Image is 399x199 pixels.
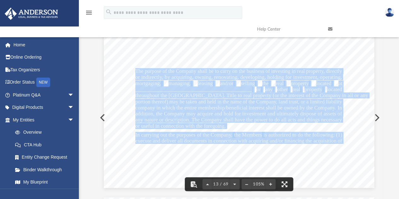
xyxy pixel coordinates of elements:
[241,81,255,86] span: selling
[135,87,252,92] span: ____________________________________________
[105,9,112,15] i: search
[9,138,84,151] a: CTA Hub
[252,182,266,186] div: Current zoom level
[4,63,84,76] a: Tax Organizers
[95,36,383,199] div: File preview
[291,81,309,86] span: property
[249,45,342,50] span: The Members may change the name of the
[316,81,332,86] span: located
[168,81,191,86] span: managing,
[135,161,241,166] span: Company Agreement of [STREET_ADDRESS], LLC
[198,81,213,86] span: leasing
[4,51,84,64] a: Online Ordering
[292,87,300,92] span: real
[135,81,161,86] span: mortgaging,
[135,75,342,80] span: or indirectly, by acquiring, owning, renovating, developing, holding for investment, operating,
[135,132,232,138] span: In carrying out the purposes of the Company,
[385,8,394,17] img: User Pic
[278,177,291,191] button: Enter fullscreen
[245,45,246,50] span: .
[135,51,285,56] span: Company, subject to the terms of this Agreement and Applicable Law.
[266,177,276,191] button: Zoom in
[135,93,368,98] span: throughout the [GEOGRAPHIC_DATA]. Title to real property (or the interest of the Company in all o...
[135,138,342,144] span: execute and deliver all documents in connection with acquiring and/or financing the acquisition of
[95,36,383,199] div: Document Viewer
[135,117,342,123] span: any nature or description. The Company shall have the power to do all acts and things necessary
[167,36,208,42] span: Company’s Name
[85,12,93,16] a: menu
[3,8,60,20] img: Anderson Advisors Platinum Portal
[234,132,262,138] span: the Members
[242,177,252,191] button: Zoom out
[256,87,261,92] span: or
[212,182,230,186] span: 13 / 69
[135,144,342,150] span: real property; (2) operate, maintain, finance, improve, own, sell, convey, assign, mortgage or lease
[262,81,269,86] span: the
[9,163,84,176] a: Binder Walkthrough
[252,17,323,42] a: Help Center
[338,81,342,86] span: at
[327,87,342,92] span: located
[369,109,383,126] button: Next File
[135,69,342,74] span: The purpose of the Company shall be to carry on the business of investing in real property, directly
[265,87,273,92] span: any
[135,167,160,172] span: Page 1 of 39
[212,177,230,191] button: 13 / 69
[167,60,213,65] span: Company’s Purpose
[68,101,80,114] span: arrow_drop_down
[190,45,254,50] span: [STREET_ADDRESS], LLC
[135,111,342,117] span: addition, the Company may acquire and hold for investment and ultimately dispose of assets of
[36,78,50,87] div: NEW
[186,177,200,191] button: Toggle findbar
[230,177,240,191] button: Next page
[276,81,284,86] span: real
[135,105,342,111] span: company in which the entire membership/beneficial interest shall be owned by the Company. In
[263,132,342,138] span: is authorized to do the following: (1)
[4,76,84,89] a: Order StatusNEW
[4,114,84,126] a: My Entitiesarrow_drop_down
[68,89,80,102] span: arrow_drop_down
[135,124,226,129] span: or useful in connection with the foregoing.
[4,38,84,51] a: Home
[135,99,342,105] span: portion thereof) may be taken and held in the name of the Company, land trust, or a limited liabi...
[68,114,80,126] span: arrow_drop_down
[304,87,322,92] span: property
[9,176,80,189] a: My Blueprint
[9,126,84,139] a: Overview
[95,109,109,126] button: Previous File
[4,101,84,114] a: Digital Productsarrow_drop_down
[135,45,188,50] span: The Company’s name is
[9,151,84,164] a: Entity Change Request
[220,81,233,86] span: and/or
[85,9,93,16] i: menu
[202,177,212,191] button: Previous page
[135,60,162,65] span: Section 1.03
[4,89,84,101] a: Platinum Q&Aarrow_drop_down
[277,87,288,92] span: other
[135,36,162,42] span: Section 1.02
